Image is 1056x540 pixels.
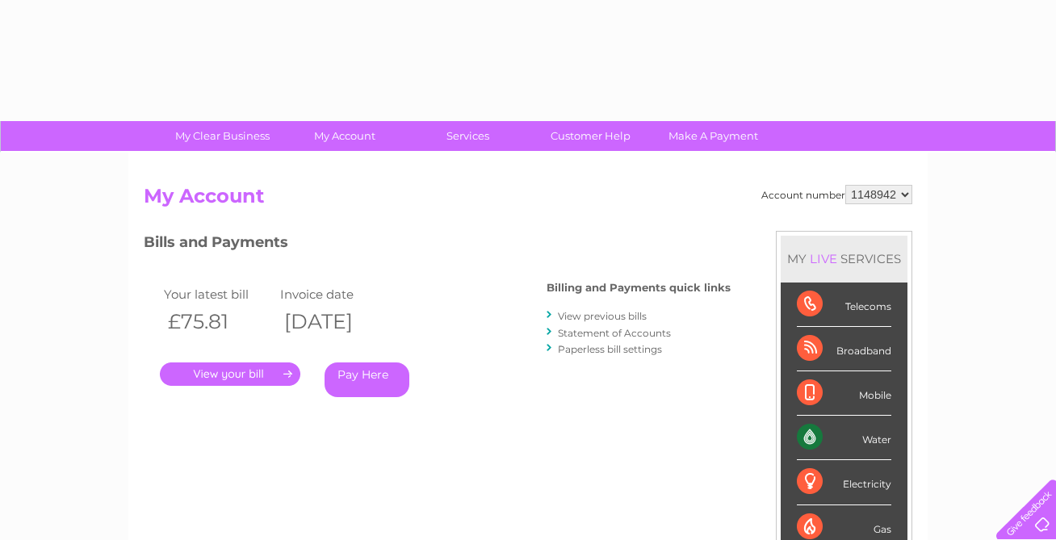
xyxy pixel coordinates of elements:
[761,185,912,204] div: Account number
[401,121,534,151] a: Services
[797,371,891,416] div: Mobile
[276,283,392,305] td: Invoice date
[144,185,912,216] h2: My Account
[325,362,409,397] a: Pay Here
[160,305,276,338] th: £75.81
[156,121,289,151] a: My Clear Business
[160,283,276,305] td: Your latest bill
[797,416,891,460] div: Water
[647,121,780,151] a: Make A Payment
[160,362,300,386] a: .
[279,121,412,151] a: My Account
[797,283,891,327] div: Telecoms
[558,310,647,322] a: View previous bills
[144,231,731,259] h3: Bills and Payments
[547,282,731,294] h4: Billing and Payments quick links
[797,460,891,504] div: Electricity
[276,305,392,338] th: [DATE]
[558,343,662,355] a: Paperless bill settings
[807,251,840,266] div: LIVE
[797,327,891,371] div: Broadband
[558,327,671,339] a: Statement of Accounts
[524,121,657,151] a: Customer Help
[781,236,907,282] div: MY SERVICES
